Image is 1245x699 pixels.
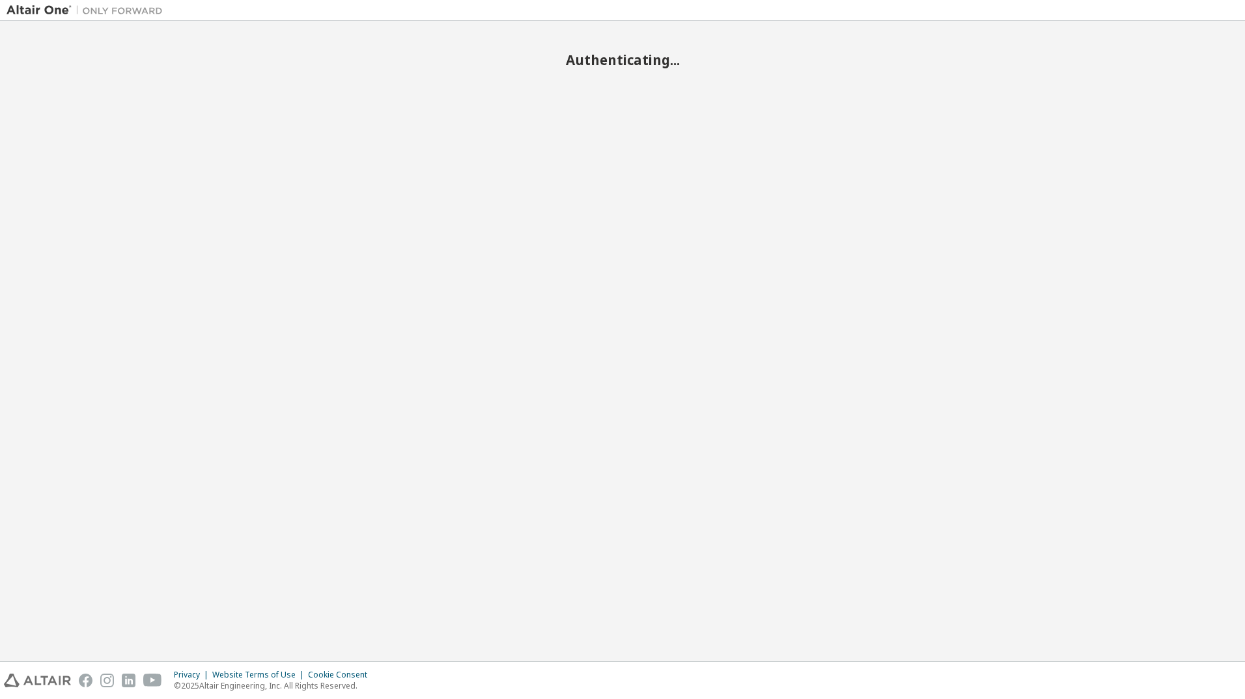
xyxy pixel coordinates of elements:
h2: Authenticating... [7,51,1238,68]
img: linkedin.svg [122,674,135,687]
div: Privacy [174,670,212,680]
img: Altair One [7,4,169,17]
img: altair_logo.svg [4,674,71,687]
p: © 2025 Altair Engineering, Inc. All Rights Reserved. [174,680,375,691]
div: Cookie Consent [308,670,375,680]
img: facebook.svg [79,674,92,687]
img: youtube.svg [143,674,162,687]
div: Website Terms of Use [212,670,308,680]
img: instagram.svg [100,674,114,687]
